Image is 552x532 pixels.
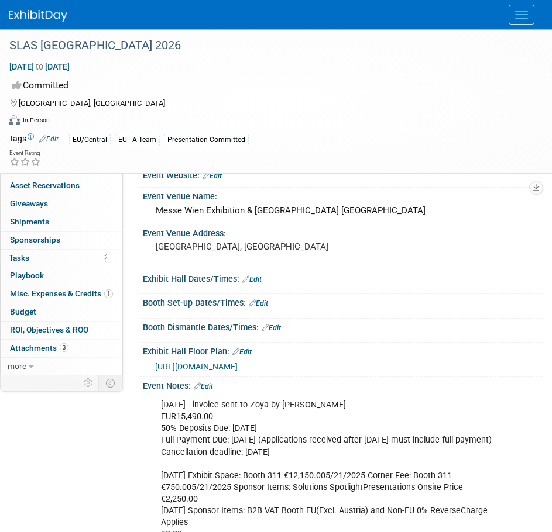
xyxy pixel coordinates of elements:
img: Format-Inperson.png [9,115,20,125]
div: Event Rating [9,150,41,156]
td: Personalize Event Tab Strip [78,375,99,391]
a: Edit [249,299,268,308]
div: Exhibit Hall Dates/Times: [143,270,543,285]
span: [DATE] [DATE] [9,61,70,72]
a: Edit [262,324,281,332]
a: Edit [232,348,252,356]
span: [GEOGRAPHIC_DATA], [GEOGRAPHIC_DATA] [19,99,165,108]
td: Toggle Event Tabs [99,375,123,391]
a: Playbook [1,267,122,285]
span: Misc. Expenses & Credits [10,289,113,298]
span: Budget [10,307,36,316]
div: Event Format [9,113,537,131]
span: Tasks [9,253,29,262]
div: Presentation Committed [164,134,249,146]
a: [URL][DOMAIN_NAME] [155,362,238,371]
img: ExhibitDay [9,10,67,22]
pre: [GEOGRAPHIC_DATA], [GEOGRAPHIC_DATA] [156,241,530,252]
a: Edit [203,172,222,180]
span: Playbook [10,271,44,280]
a: more [1,358,122,375]
a: Edit [242,275,262,284]
div: EU - A Team [115,134,160,146]
a: Edit [39,135,59,143]
div: In-Person [22,116,50,125]
a: Sponsorships [1,232,122,249]
a: ROI, Objectives & ROO [1,322,122,339]
td: Tags [9,133,59,146]
a: Misc. Expenses & Credits1 [1,285,122,303]
div: EU/Central [69,134,111,146]
div: Exhibit Hall Floor Plan: [143,343,543,358]
span: 1 [104,289,113,298]
div: Event Venue Address: [143,224,543,239]
a: Giveaways [1,195,122,213]
a: Shipments [1,213,122,231]
a: Budget [1,303,122,321]
span: 3 [60,343,68,352]
div: SLAS [GEOGRAPHIC_DATA] 2026 [5,35,529,56]
a: Attachments3 [1,340,122,357]
span: ROI, Objectives & ROO [10,325,88,334]
div: Event Venue Name: [143,188,543,202]
div: Messe Wien Exhibition & [GEOGRAPHIC_DATA] [GEOGRAPHIC_DATA] [152,202,534,220]
div: Booth Dismantle Dates/Times: [143,319,543,334]
div: Booth Set-up Dates/Times: [143,294,543,309]
a: Asset Reservations [1,177,122,195]
span: Shipments [10,217,49,226]
span: Asset Reservations [10,181,80,190]
div: Event Notes: [143,377,543,392]
div: Event Website: [143,167,543,182]
span: Sponsorships [10,235,60,244]
button: Menu [509,5,534,25]
a: Tasks [1,250,122,267]
div: Committed [9,75,529,96]
a: Edit [194,382,213,391]
span: to [34,62,45,71]
span: Attachments [10,343,68,353]
span: more [8,361,26,371]
span: Giveaways [10,199,48,208]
